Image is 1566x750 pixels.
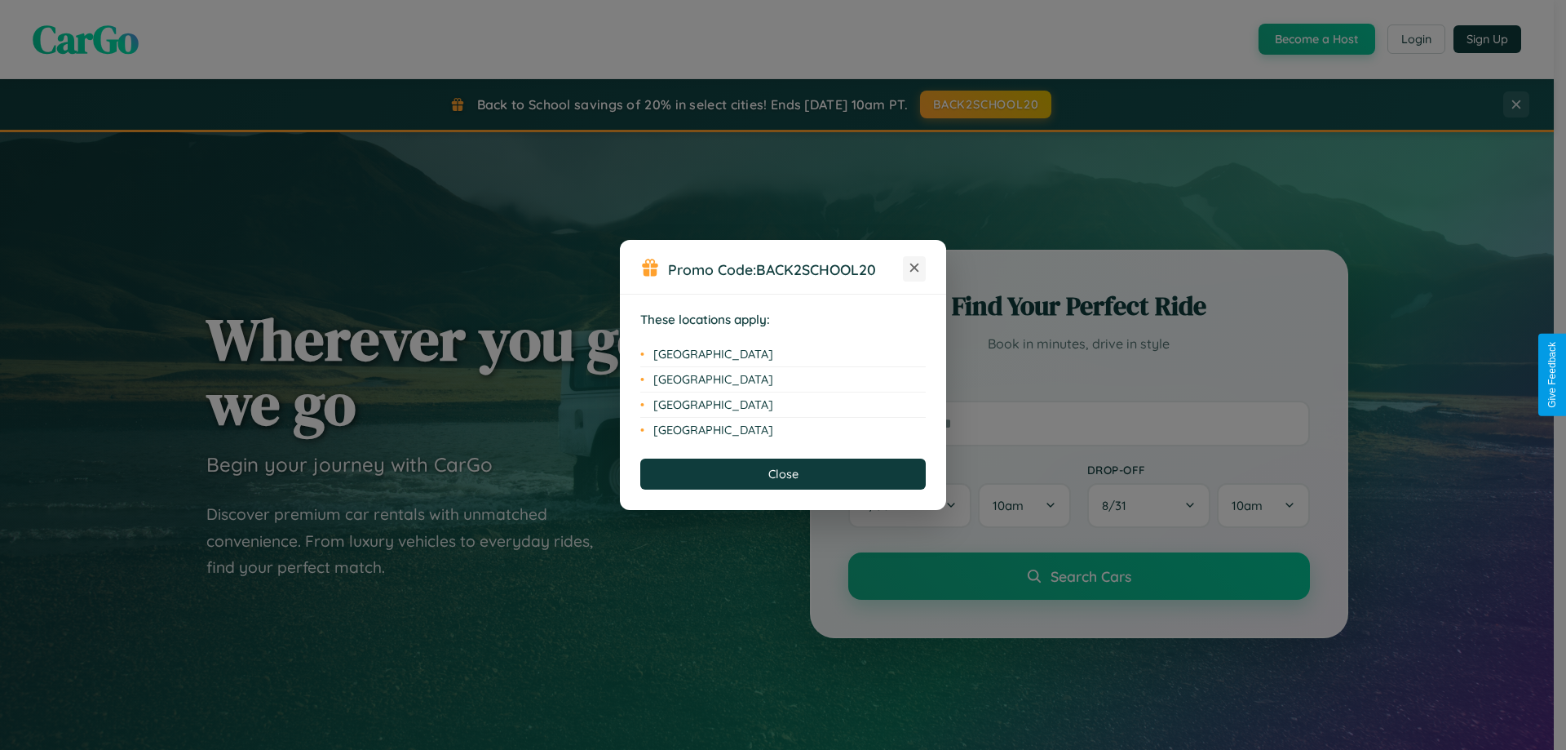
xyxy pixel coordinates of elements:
li: [GEOGRAPHIC_DATA] [640,418,926,442]
button: Close [640,459,926,490]
h3: Promo Code: [668,260,903,278]
li: [GEOGRAPHIC_DATA] [640,342,926,367]
strong: These locations apply: [640,312,770,327]
div: Give Feedback [1546,342,1558,408]
li: [GEOGRAPHIC_DATA] [640,367,926,393]
b: BACK2SCHOOL20 [756,260,876,278]
li: [GEOGRAPHIC_DATA] [640,393,926,418]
